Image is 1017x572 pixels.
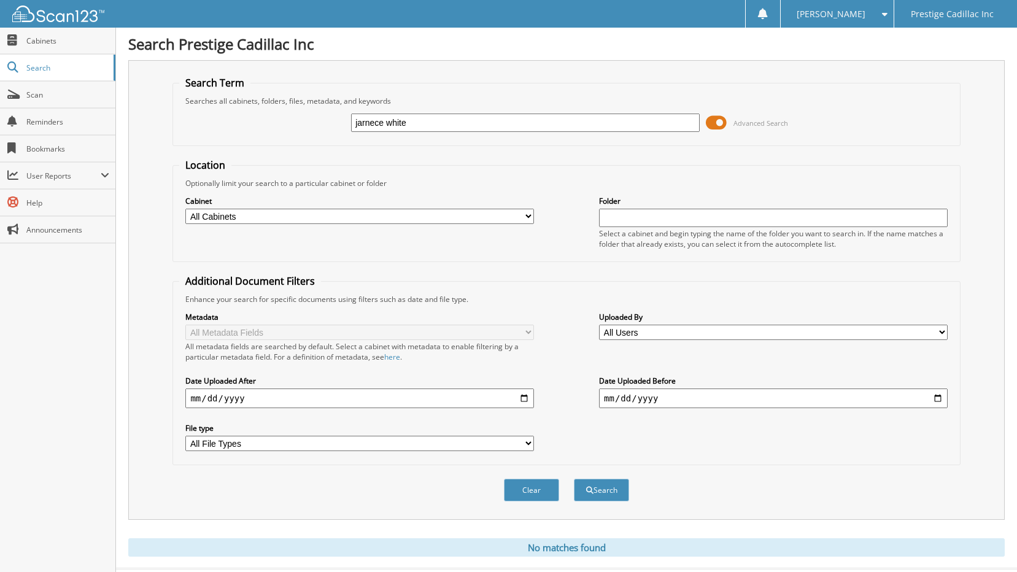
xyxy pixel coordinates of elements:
[185,312,534,322] label: Metadata
[504,479,559,501] button: Clear
[179,274,321,288] legend: Additional Document Filters
[384,352,400,362] a: here
[26,90,109,100] span: Scan
[26,225,109,235] span: Announcements
[12,6,104,22] img: scan123-logo-white.svg
[26,198,109,208] span: Help
[26,117,109,127] span: Reminders
[599,228,948,249] div: Select a cabinet and begin typing the name of the folder you want to search in. If the name match...
[185,196,534,206] label: Cabinet
[797,10,865,18] span: [PERSON_NAME]
[128,34,1005,54] h1: Search Prestige Cadillac Inc
[185,376,534,386] label: Date Uploaded After
[599,312,948,322] label: Uploaded By
[128,538,1005,557] div: No matches found
[179,76,250,90] legend: Search Term
[911,10,994,18] span: Prestige Cadillac Inc
[185,388,534,408] input: start
[26,63,107,73] span: Search
[26,144,109,154] span: Bookmarks
[179,178,953,188] div: Optionally limit your search to a particular cabinet or folder
[574,479,629,501] button: Search
[185,423,534,433] label: File type
[733,118,788,128] span: Advanced Search
[185,341,534,362] div: All metadata fields are searched by default. Select a cabinet with metadata to enable filtering b...
[26,171,101,181] span: User Reports
[599,196,948,206] label: Folder
[599,376,948,386] label: Date Uploaded Before
[26,36,109,46] span: Cabinets
[599,388,948,408] input: end
[179,96,953,106] div: Searches all cabinets, folders, files, metadata, and keywords
[179,294,953,304] div: Enhance your search for specific documents using filters such as date and file type.
[179,158,231,172] legend: Location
